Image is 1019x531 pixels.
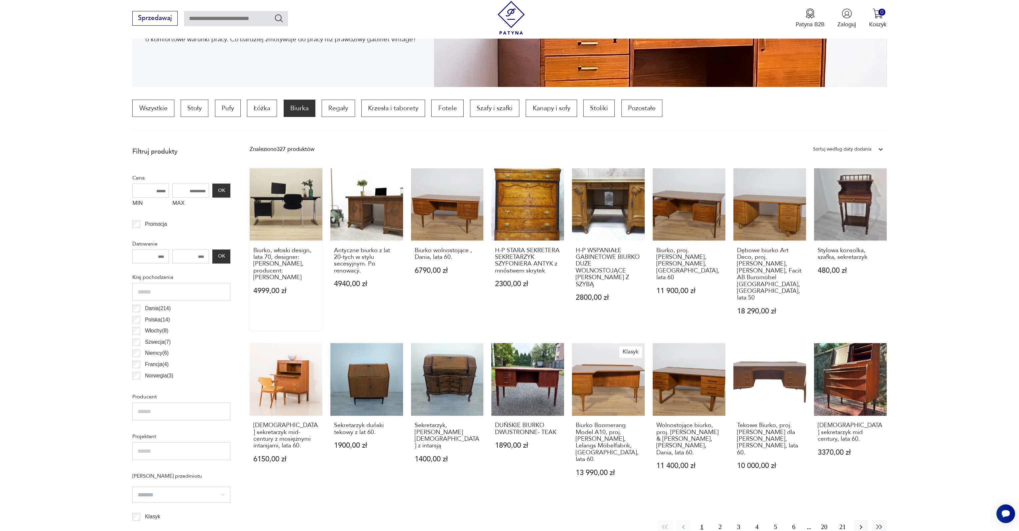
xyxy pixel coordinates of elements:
label: MIN [132,198,169,210]
p: [PERSON_NAME] przedmiotu [132,472,230,480]
a: Biurka [284,100,315,117]
h3: Biurko, włoski design, lata 70, designer: [PERSON_NAME], producent: [PERSON_NAME] [253,247,319,281]
a: Duński sekretarzyk mid-century z mosiężnymi intarsjami, lata 60.[DEMOGRAPHIC_DATA] sekretarzyk mi... [250,343,322,492]
a: Tekowe Biurko, proj. Svend Aage Madsen dla H.P. Hansen, Dania, lata 60.Tekowe Biurko, proj. [PERS... [733,343,806,492]
a: KlasykBiurko Boomerang Model A10, proj. Goran Strand, Lelangs Möbelfabrik, Szwecja, lata 60.Biurk... [572,343,645,492]
p: 2300,00 zł [495,280,560,287]
p: 6790,00 zł [414,267,480,274]
a: Sprzedawaj [132,16,177,21]
h3: Biurko, proj. [PERSON_NAME], [PERSON_NAME], [GEOGRAPHIC_DATA], lata 60 [656,247,722,281]
p: Patyna B2B [796,21,825,28]
a: DUŃSKIE BIURKO DWUSTRONNE- TEAKDUŃSKIE BIURKO DWUSTRONNE- TEAK1890,00 zł [491,343,564,492]
div: 0 [878,9,885,16]
h3: H-P WSPANIAŁE GABINETOWE BIURKO DUŻE WOLNOSTOJĄCE [PERSON_NAME] Z SZYBĄ [576,247,641,288]
a: Biurko wolnostojące , Dania, lata 60.Biurko wolnostojące , Dania, lata 60.6790,00 zł [411,168,484,330]
a: Szafy i szafki [470,100,519,117]
a: Stoły [181,100,208,117]
p: 18 290,00 zł [737,308,802,315]
h3: Wolnostojące biurko, proj. [PERSON_NAME] & [PERSON_NAME], [PERSON_NAME], Dania, lata 60. [656,422,722,456]
p: Szwecja ( 7 ) [145,338,171,346]
img: Patyna - sklep z meblami i dekoracjami vintage [494,1,528,35]
p: Producent [132,392,230,401]
p: 1400,00 zł [414,456,480,463]
p: 3370,00 zł [818,449,883,456]
button: 0Koszyk [869,8,887,28]
a: H-P STARA SEKRETERA SEKRETARZYK SZYFONIERA ANTYK z mnóstwem skrytekH-P STARA SEKRETERA SEKRETARZY... [491,168,564,330]
img: Ikona medalu [805,8,815,19]
button: Sprzedawaj [132,11,177,26]
h3: Antyczne biurko z lat 20-tych w stylu secesyjnym. Po renowacji. [334,247,399,274]
button: Szukaj [274,13,284,23]
p: Francja ( 4 ) [145,360,169,369]
a: Sekretarzyk duński tekowy z lat 60.Sekretarzyk duński tekowy z lat 60.1900,00 zł [330,343,403,492]
h3: DUŃSKIE BIURKO DWUSTRONNE- TEAK [495,422,560,436]
h3: Stylowa konsolka, szafka, sekretarzyk [818,247,883,261]
a: Wszystkie [132,100,174,117]
p: Łóżka [247,100,277,117]
a: Wolnostojące biurko, proj. Torben Valeur & Henning Jensen, Dyrlund, Dania, lata 60.Wolnostojące b... [653,343,725,492]
p: Projektant [132,432,230,441]
h3: Sekretarzyk duński tekowy z lat 60. [334,422,399,436]
p: Niemcy ( 6 ) [145,349,169,357]
p: Kraj pochodzenia [132,273,230,281]
h3: [DEMOGRAPHIC_DATA] sekretarzyk mid century, lata 60. [818,422,883,442]
h3: Sekretarzyk, [PERSON_NAME] [DEMOGRAPHIC_DATA] z intarsją [414,422,480,449]
p: 11 900,00 zł [656,287,722,294]
p: 2800,00 zł [576,294,641,301]
p: Dania ( 214 ) [145,304,171,313]
a: Dębowe biurko Art Deco, proj. Gunnar Ericsson, Atvidaberg, Facit AB Buromöbel Zurich, Szwajcaria,... [733,168,806,330]
p: 11 400,00 zł [656,462,722,469]
a: Sekretarzyk, biurko włoskie z intarsjąSekretarzyk, [PERSON_NAME] [DEMOGRAPHIC_DATA] z intarsją140... [411,343,484,492]
a: Krzesła i taborety [361,100,425,117]
p: Czechosłowacja ( 2 ) [145,382,189,391]
p: Datowanie [132,240,230,248]
h3: Biurko Boomerang Model A10, proj. [PERSON_NAME], Lelangs Möbelfabrik, [GEOGRAPHIC_DATA], lata 60. [576,422,641,463]
h3: Biurko wolnostojące , Dania, lata 60. [414,247,480,261]
p: 1890,00 zł [495,442,560,449]
p: 6150,00 zł [253,456,319,463]
img: Ikona koszyka [873,8,883,19]
p: Klasyk [145,512,160,521]
p: Norwegia ( 3 ) [145,371,173,380]
iframe: Smartsupp widget button [996,504,1015,523]
a: Pozostałe [621,100,662,117]
p: Koszyk [869,21,887,28]
button: OK [212,184,230,198]
a: Fotele [431,100,463,117]
button: Patyna B2B [796,8,825,28]
img: Ikonka użytkownika [842,8,852,19]
label: MAX [172,198,209,210]
p: Włochy ( 8 ) [145,326,168,335]
p: 1900,00 zł [334,442,399,449]
p: Cena [132,174,230,182]
p: Filtruj produkty [132,147,230,156]
a: Kanapy i sofy [526,100,577,117]
p: Zaloguj [837,21,856,28]
a: Regały [322,100,355,117]
a: Ikona medaluPatyna B2B [796,8,825,28]
p: 10 000,00 zł [737,462,802,469]
a: Pufy [215,100,241,117]
a: Biurko, proj. G. Omann, Omann Jun, Dania, lata 60Biurko, proj. [PERSON_NAME], [PERSON_NAME], [GEO... [653,168,725,330]
p: Promocja [145,220,167,229]
p: 4999,00 zł [253,287,319,294]
a: Duński sekretarzyk mid century, lata 60.[DEMOGRAPHIC_DATA] sekretarzyk mid century, lata 60.3370,... [814,343,887,492]
button: OK [212,250,230,264]
a: Stylowa konsolka, szafka, sekretarzykStylowa konsolka, szafka, sekretarzyk480,00 zł [814,168,887,330]
p: 13 990,00 zł [576,469,641,476]
h3: Dębowe biurko Art Deco, proj. [PERSON_NAME], [PERSON_NAME], Facit AB Buromöbel [GEOGRAPHIC_DATA],... [737,247,802,301]
button: Zaloguj [837,8,856,28]
a: Biurko, włoski design, lata 70, designer: Giancarlo Piretti, producent: Anonima CastelliBiurko, w... [250,168,322,330]
a: H-P WSPANIAŁE GABINETOWE BIURKO DUŻE WOLNOSTOJĄCE LUDWIK DĄB Z SZYBĄH-P WSPANIAŁE GABINETOWE BIUR... [572,168,645,330]
h3: H-P STARA SEKRETERA SEKRETARZYK SZYFONIERA ANTYK z mnóstwem skrytek [495,247,560,274]
a: Stoliki [583,100,615,117]
div: Sortuj według daty dodania [813,145,871,154]
h3: [DEMOGRAPHIC_DATA] sekretarzyk mid-century z mosiężnymi intarsjami, lata 60. [253,422,319,449]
